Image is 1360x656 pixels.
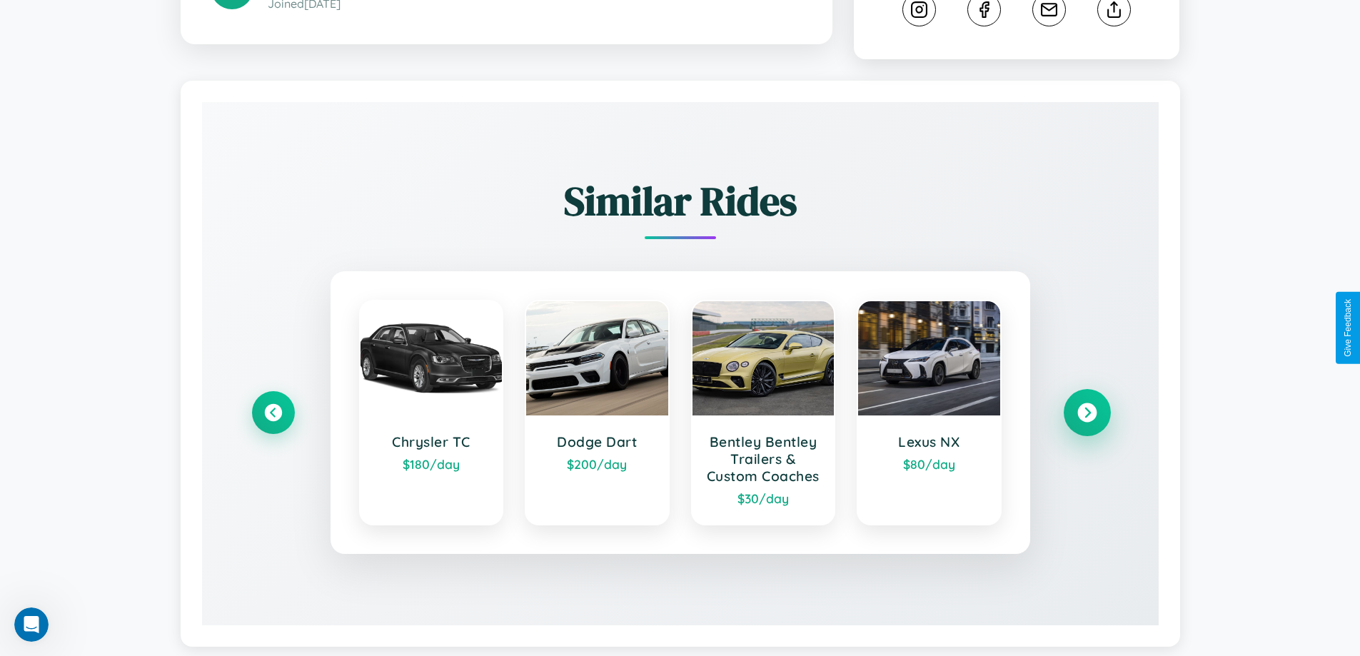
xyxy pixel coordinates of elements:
[359,300,504,525] a: Chrysler TC$180/day
[1343,299,1353,357] div: Give Feedback
[540,456,654,472] div: $ 200 /day
[14,607,49,642] iframe: Intercom live chat
[375,433,488,450] h3: Chrysler TC
[691,300,836,525] a: Bentley Bentley Trailers & Custom Coaches$30/day
[857,300,1002,525] a: Lexus NX$80/day
[525,300,670,525] a: Dodge Dart$200/day
[707,433,820,485] h3: Bentley Bentley Trailers & Custom Coaches
[707,490,820,506] div: $ 30 /day
[872,456,986,472] div: $ 80 /day
[872,433,986,450] h3: Lexus NX
[252,173,1109,228] h2: Similar Rides
[375,456,488,472] div: $ 180 /day
[540,433,654,450] h3: Dodge Dart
